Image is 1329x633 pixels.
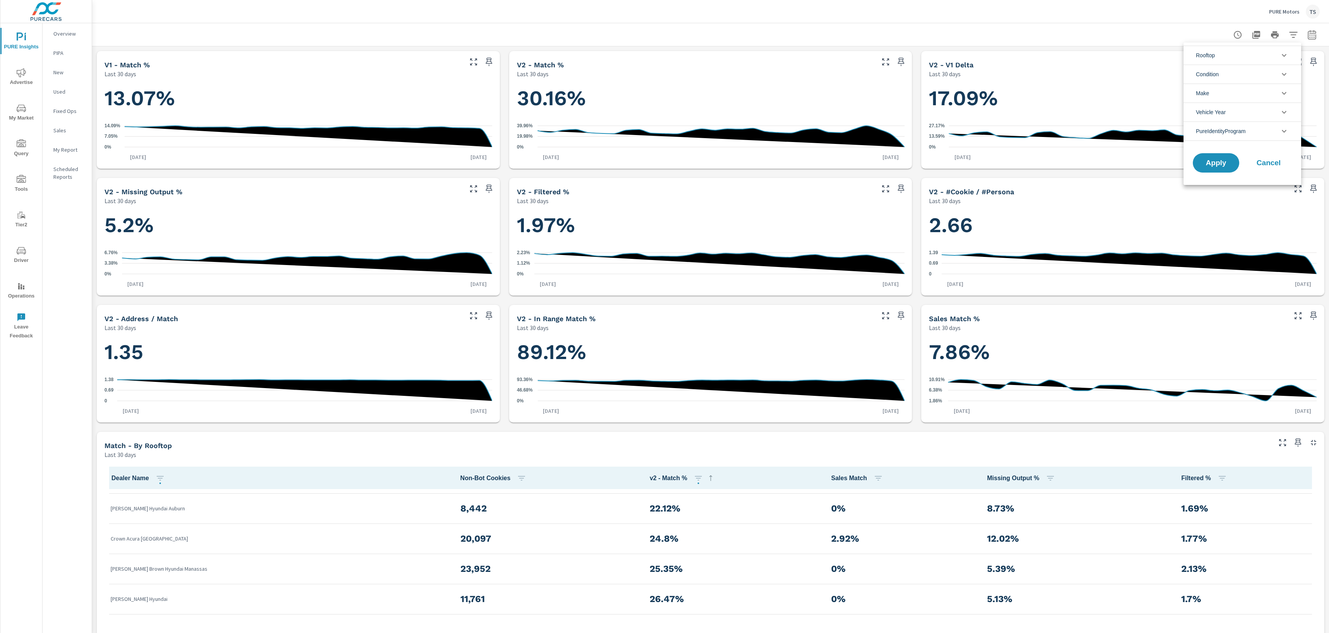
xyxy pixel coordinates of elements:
span: Cancel [1253,159,1284,166]
span: Make [1196,84,1209,103]
ul: filter options [1184,43,1301,144]
span: Condition [1196,65,1219,84]
span: PureIdentityProgram [1196,122,1245,140]
button: Cancel [1245,153,1292,173]
span: Rooftop [1196,46,1215,65]
span: Apply [1201,159,1232,166]
span: Vehicle Year [1196,103,1226,121]
button: Apply [1193,153,1239,173]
